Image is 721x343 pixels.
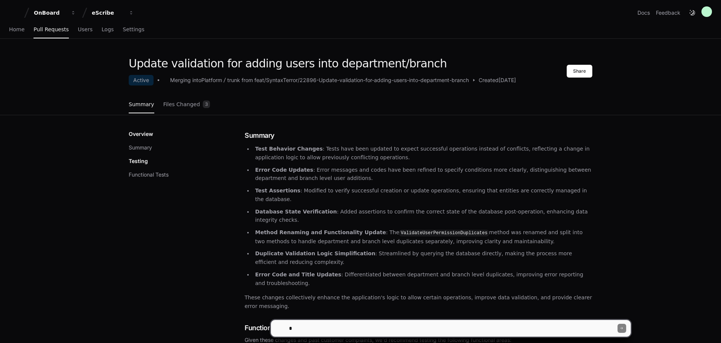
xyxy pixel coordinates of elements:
span: Summary [129,102,154,107]
code: ValidateUserPermissionDuplicates [399,230,489,236]
span: Settings [123,27,144,32]
span: [DATE] [499,76,516,84]
div: eScribe [92,9,124,17]
p: These changes collectively enhance the application's logic to allow certain operations, improve d... [245,293,592,311]
strong: Error Code Updates [255,167,313,173]
span: Created [479,76,499,84]
span: 3 [203,101,210,108]
div: trunk from feat/SyntaxTerror/22896-Update-validation-for-adding-users-into-department-branch [227,76,469,84]
strong: Method Renaming and Functionality Update [255,229,386,235]
button: eScribe [89,6,137,20]
strong: Error Code and Title Updates [255,271,341,277]
span: Users [78,27,93,32]
h1: Summary [245,130,592,141]
p: : The method was renamed and split into two methods to handle department and branch level duplica... [255,228,592,245]
p: : Differentiated between department and branch level duplicates, improving error reporting and tr... [255,270,592,288]
a: Home [9,21,24,38]
strong: Duplicate Validation Logic Simplification [255,250,375,256]
div: OnBoard [34,9,66,17]
span: Files Changed [163,102,200,107]
button: Share [567,65,592,78]
p: : Added assertions to confirm the correct state of the database post-operation, enhancing data in... [255,207,592,225]
p: : Tests have been updated to expect successful operations instead of conflicts, reflecting a chan... [255,145,592,162]
div: Active [129,75,154,85]
strong: Test Assertions [255,188,300,194]
a: Settings [123,21,144,38]
button: Functional Tests [129,171,169,178]
div: Platform [201,76,222,84]
span: Functional Tests [245,323,296,333]
strong: Database State Verification [255,209,337,215]
p: : Streamlined by querying the database directly, making the process more efficient and reducing c... [255,249,592,267]
p: : Error messages and codes have been refined to specify conditions more clearly, distinguishing b... [255,166,592,183]
a: Docs [637,9,650,17]
a: Pull Requests [33,21,68,38]
a: Logs [102,21,114,38]
span: Logs [102,27,114,32]
button: OnBoard [31,6,79,20]
strong: Test Behavior Changes [255,146,323,152]
span: Home [9,27,24,32]
a: Users [78,21,93,38]
span: Pull Requests [33,27,68,32]
button: Summary [129,144,152,151]
button: Feedback [656,9,680,17]
p: Testing [129,157,148,165]
h1: Update validation for adding users into department/branch [129,57,516,70]
p: Overview [129,130,153,138]
p: : Modified to verify successful creation or update operations, ensuring that entities are correct... [255,186,592,204]
div: Merging into [170,76,201,84]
